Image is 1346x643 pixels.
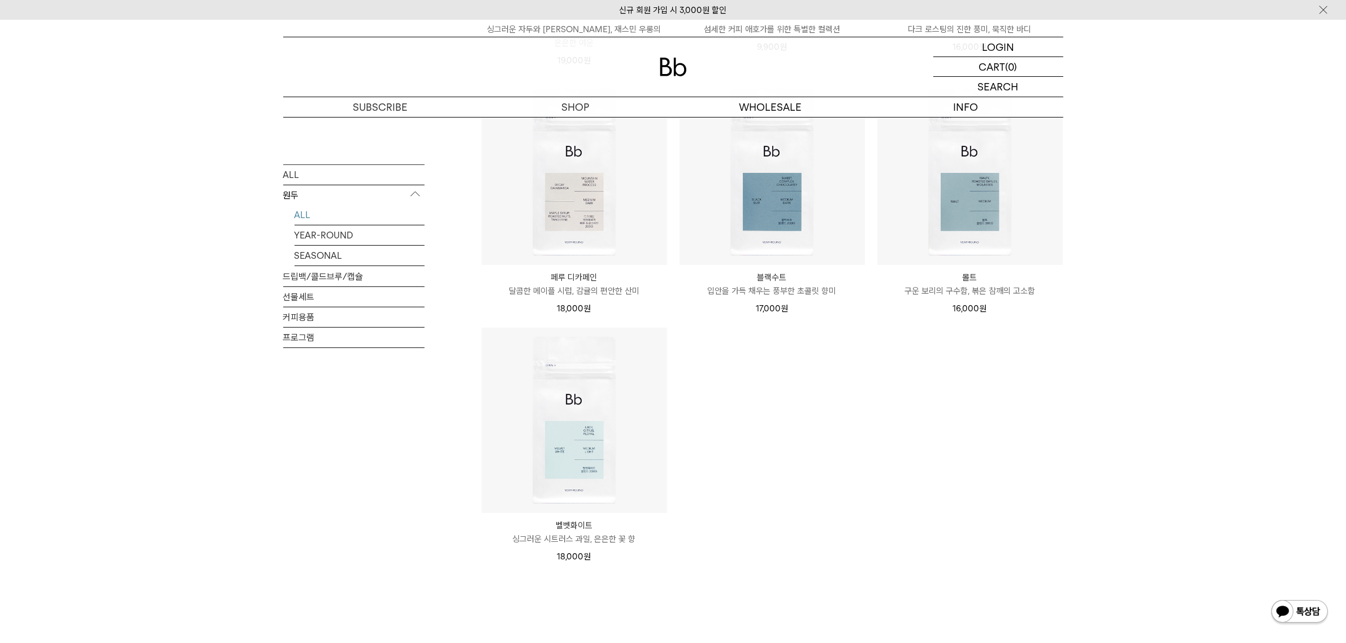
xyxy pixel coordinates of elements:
a: SHOP [478,97,673,117]
a: 선물세트 [283,286,425,306]
img: 몰트 [877,80,1063,265]
img: 로고 [660,58,687,76]
p: LOGIN [982,37,1014,57]
a: 커피용품 [283,307,425,327]
a: 신규 회원 가입 시 3,000원 할인 [620,5,727,15]
p: 블랙수트 [680,271,865,284]
img: 카카오톡 채널 1:1 채팅 버튼 [1270,599,1329,626]
p: 벨벳화이트 [482,519,667,532]
span: 18,000 [557,303,591,314]
a: 드립백/콜드브루/캡슐 [283,266,425,286]
span: 17,000 [756,303,788,314]
p: 몰트 [877,271,1063,284]
span: 원 [980,303,987,314]
a: 페루 디카페인 달콤한 메이플 시럽, 감귤의 편안한 산미 [482,271,667,298]
p: 페루 디카페인 [482,271,667,284]
a: YEAR-ROUND [295,225,425,245]
img: 벨벳화이트 [482,328,667,513]
span: 원 [781,303,788,314]
p: (0) [1006,57,1018,76]
span: 원 [584,303,591,314]
a: 몰트 구운 보리의 구수함, 볶은 참깨의 고소함 [877,271,1063,298]
p: CART [979,57,1006,76]
span: 원 [584,551,591,562]
a: 블랙수트 입안을 가득 채우는 풍부한 초콜릿 향미 [680,271,865,298]
p: 싱그러운 시트러스 과일, 은은한 꽃 향 [482,532,667,546]
p: 원두 [283,185,425,205]
p: 구운 보리의 구수함, 볶은 참깨의 고소함 [877,284,1063,298]
a: CART (0) [933,57,1063,77]
a: 프로그램 [283,327,425,347]
p: SEARCH [978,77,1019,97]
p: 입안을 가득 채우는 풍부한 초콜릿 향미 [680,284,865,298]
span: 18,000 [557,551,591,562]
a: ALL [295,205,425,224]
a: LOGIN [933,37,1063,57]
a: SUBSCRIBE [283,97,478,117]
a: ALL [283,164,425,184]
p: WHOLESALE [673,97,868,117]
a: SEASONAL [295,245,425,265]
p: INFO [868,97,1063,117]
p: 달콤한 메이플 시럽, 감귤의 편안한 산미 [482,284,667,298]
img: 페루 디카페인 [482,80,667,265]
img: 블랙수트 [680,80,865,265]
a: 벨벳화이트 싱그러운 시트러스 과일, 은은한 꽃 향 [482,519,667,546]
span: 16,000 [953,303,987,314]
